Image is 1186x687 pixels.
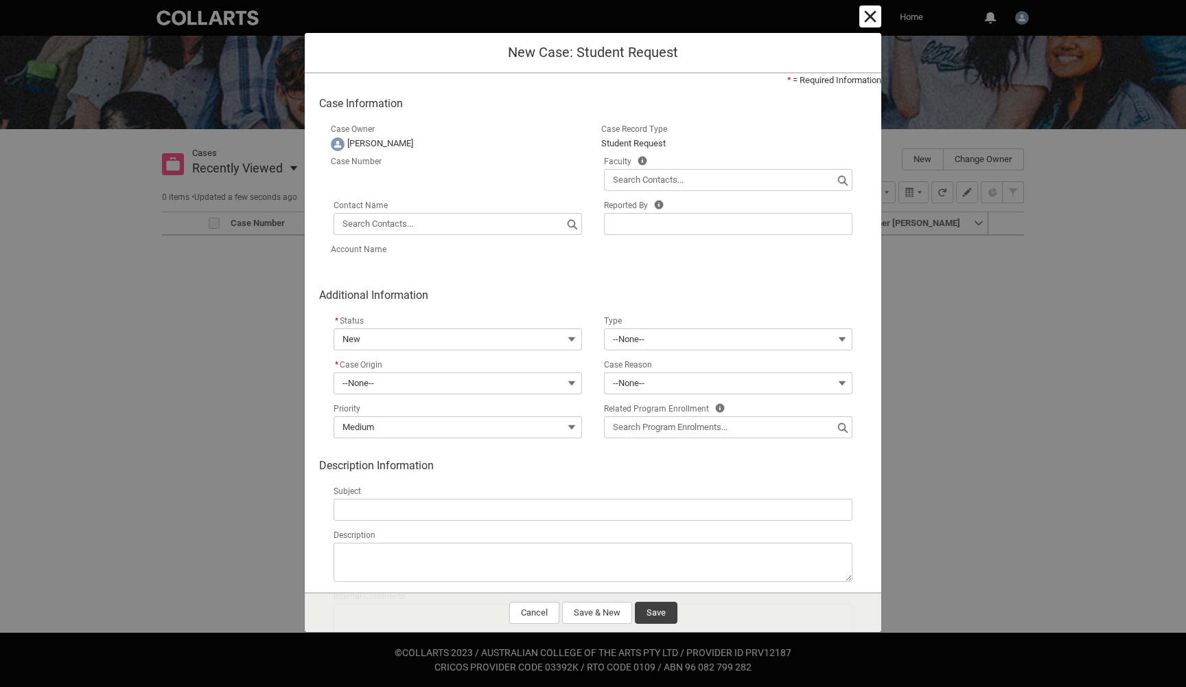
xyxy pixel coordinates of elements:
[562,607,632,618] runtime_platform_actions-action-renderer: Save & New
[334,400,366,415] label: Priority
[331,245,386,254] span: Account Name
[334,328,582,350] button: Status
[334,372,582,394] button: Case Origin
[342,417,374,438] span: Medium
[335,316,338,326] abbr: required
[601,138,666,148] span: Student Request
[316,44,870,61] h2: New Case: Student Request
[311,455,442,476] span: Description Information
[562,602,632,624] button: Save & New
[509,607,559,618] runtime_platform_actions-action-renderer: Cancel
[604,328,852,350] button: Type
[334,213,582,235] input: Search Contacts...
[334,196,393,212] label: Contact Name
[635,602,677,624] button: Save
[859,5,881,27] button: Cancel and close
[604,416,852,438] input: Search Program Enrolments...
[604,356,658,371] label: Case Reason
[334,526,381,541] label: Description
[347,138,413,148] span: [PERSON_NAME]
[342,373,374,394] span: --None--
[342,329,360,350] span: New
[604,372,852,394] button: Case Reason
[613,373,644,394] span: --None--
[604,400,714,415] label: Related Program Enrollment
[334,312,369,327] label: Status
[331,124,375,134] span: Case Owner
[601,124,667,134] span: Case Record Type
[604,312,627,327] label: Type
[331,157,382,166] span: Case Number
[604,196,653,212] label: Reported By
[331,137,345,151] img: Group
[509,602,559,624] button: Cancel
[604,169,852,191] input: Search Contacts...
[604,153,637,168] label: Faculty
[334,356,388,371] label: Case Origin
[613,329,644,350] span: --None--
[305,74,881,87] div: = Required Information
[635,607,677,618] runtime_platform_actions-action-renderer: Save
[334,416,582,438] button: Priority
[335,360,338,370] abbr: required
[311,285,437,306] span: Additional Information
[334,587,410,602] label: Internal Comments
[311,93,411,114] span: Case Information
[334,482,367,497] label: Subject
